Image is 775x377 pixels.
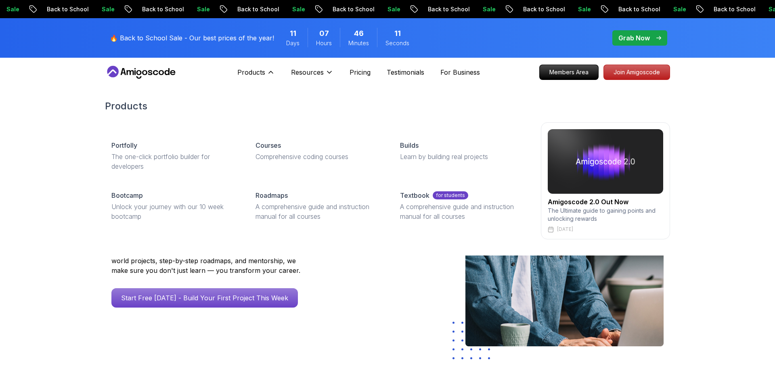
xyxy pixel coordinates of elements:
[291,67,333,84] button: Resources
[298,5,353,13] p: Back to School
[618,33,650,43] p: Grab Now
[111,191,143,200] p: Bootcamp
[734,5,760,13] p: Sale
[548,197,663,207] h2: Amigoscode 2.0 Out Now
[108,5,163,13] p: Back to School
[354,28,364,39] span: 46 Minutes
[603,65,670,80] a: Join Amigoscode
[394,5,448,13] p: Back to School
[256,152,380,161] p: Comprehensive coding courses
[111,288,298,308] a: Start Free [DATE] - Build Your First Project This Week
[290,28,296,39] span: 11 Days
[540,65,598,80] p: Members Area
[400,152,525,161] p: Learn by building real projects
[256,191,288,200] p: Roadmaps
[400,191,429,200] p: Textbook
[353,5,379,13] p: Sale
[111,237,305,275] p: Amigoscode has helped thousands of developers land roles at Amazon, Starling Bank, Mercado Livre,...
[286,39,300,47] span: Days
[448,5,474,13] p: Sale
[249,184,387,228] a: RoadmapsA comprehensive guide and instruction manual for all courses
[237,67,265,77] p: Products
[203,5,258,13] p: Back to School
[639,5,665,13] p: Sale
[256,140,281,150] p: Courses
[433,191,468,199] p: for students
[394,184,531,228] a: Textbookfor studentsA comprehensive guide and instruction manual for all courses
[544,5,570,13] p: Sale
[350,67,371,77] a: Pricing
[105,134,243,178] a: PortfollyThe one-click portfolio builder for developers
[679,5,734,13] p: Back to School
[105,184,243,228] a: BootcampUnlock your journey with our 10 week bootcamp
[258,5,284,13] p: Sale
[539,65,599,80] a: Members Area
[489,5,544,13] p: Back to School
[400,202,525,221] p: A comprehensive guide and instruction manual for all courses
[394,28,401,39] span: 11 Seconds
[111,152,236,171] p: The one-click portfolio builder for developers
[557,226,573,232] p: [DATE]
[291,67,324,77] p: Resources
[387,67,424,77] a: Testimonials
[548,129,663,194] img: amigoscode 2.0
[440,67,480,77] a: For Business
[385,39,409,47] span: Seconds
[237,67,275,84] button: Products
[394,134,531,168] a: BuildsLearn by building real projects
[400,140,419,150] p: Builds
[67,5,93,13] p: Sale
[548,207,663,223] p: The Ultimate guide to gaining points and unlocking rewards
[110,33,274,43] p: 🔥 Back to School Sale - Our best prices of the year!
[163,5,189,13] p: Sale
[541,122,670,239] a: amigoscode 2.0Amigoscode 2.0 Out NowThe Ultimate guide to gaining points and unlocking rewards[DATE]
[256,202,380,221] p: A comprehensive guide and instruction manual for all courses
[105,100,670,113] h2: Products
[249,134,387,168] a: CoursesComprehensive coding courses
[584,5,639,13] p: Back to School
[111,202,236,221] p: Unlock your journey with our 10 week bootcamp
[319,28,329,39] span: 7 Hours
[13,5,67,13] p: Back to School
[316,39,332,47] span: Hours
[348,39,369,47] span: Minutes
[111,140,137,150] p: Portfolly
